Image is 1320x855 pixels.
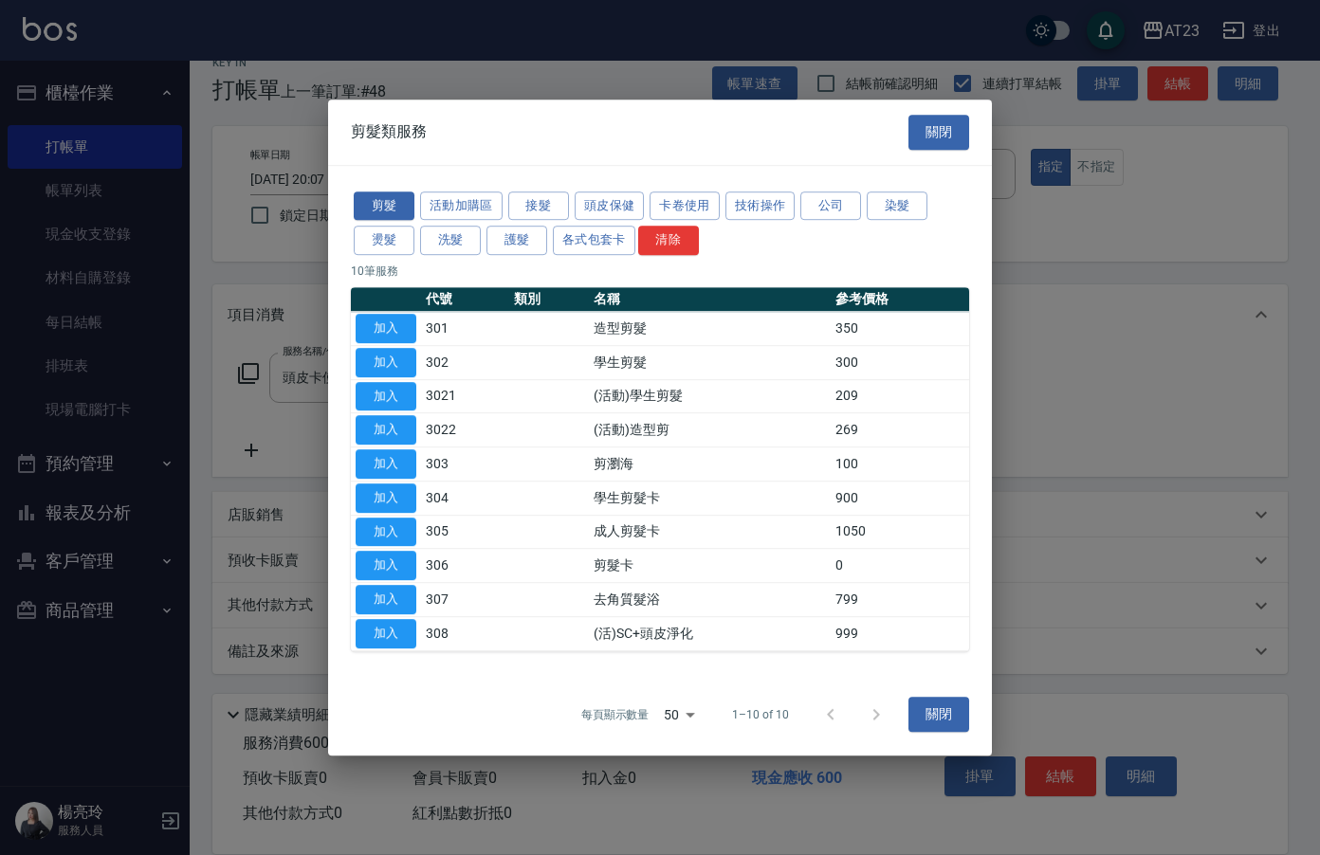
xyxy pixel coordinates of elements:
[421,379,509,413] td: 3021
[421,312,509,346] td: 301
[831,616,969,650] td: 999
[356,382,416,411] button: 加入
[725,191,796,221] button: 技術操作
[356,483,416,513] button: 加入
[831,413,969,447] td: 269
[650,191,720,221] button: 卡卷使用
[356,551,416,580] button: 加入
[356,518,416,547] button: 加入
[421,345,509,379] td: 302
[638,226,699,255] button: 清除
[831,312,969,346] td: 350
[589,287,831,312] th: 名稱
[356,585,416,614] button: 加入
[831,515,969,549] td: 1050
[356,314,416,343] button: 加入
[356,415,416,445] button: 加入
[354,226,414,255] button: 燙髮
[421,583,509,617] td: 307
[589,583,831,617] td: 去角質髮浴
[589,481,831,515] td: 學生剪髮卡
[508,191,569,221] button: 接髮
[421,447,509,482] td: 303
[589,345,831,379] td: 學生剪髮
[867,191,927,221] button: 染髮
[732,706,789,723] p: 1–10 of 10
[421,515,509,549] td: 305
[421,616,509,650] td: 308
[589,413,831,447] td: (活動)造型剪
[421,413,509,447] td: 3022
[421,287,509,312] th: 代號
[589,447,831,482] td: 剪瀏海
[581,706,650,723] p: 每頁顯示數量
[351,122,427,141] span: 剪髮類服務
[831,481,969,515] td: 900
[800,191,861,221] button: 公司
[831,345,969,379] td: 300
[356,449,416,479] button: 加入
[908,115,969,150] button: 關閉
[421,549,509,583] td: 306
[420,226,481,255] button: 洗髮
[908,698,969,733] button: 關閉
[356,348,416,377] button: 加入
[575,191,645,221] button: 頭皮保健
[351,263,969,280] p: 10 筆服務
[831,379,969,413] td: 209
[354,191,414,221] button: 剪髮
[486,226,547,255] button: 護髮
[589,379,831,413] td: (活動)學生剪髮
[831,549,969,583] td: 0
[420,191,503,221] button: 活動加購區
[553,226,635,255] button: 各式包套卡
[589,616,831,650] td: (活)SC+頭皮淨化
[421,481,509,515] td: 304
[589,549,831,583] td: 剪髮卡
[509,287,589,312] th: 類別
[656,689,702,740] div: 50
[589,515,831,549] td: 成人剪髮卡
[589,312,831,346] td: 造型剪髮
[356,619,416,648] button: 加入
[831,447,969,482] td: 100
[831,287,969,312] th: 參考價格
[831,583,969,617] td: 799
